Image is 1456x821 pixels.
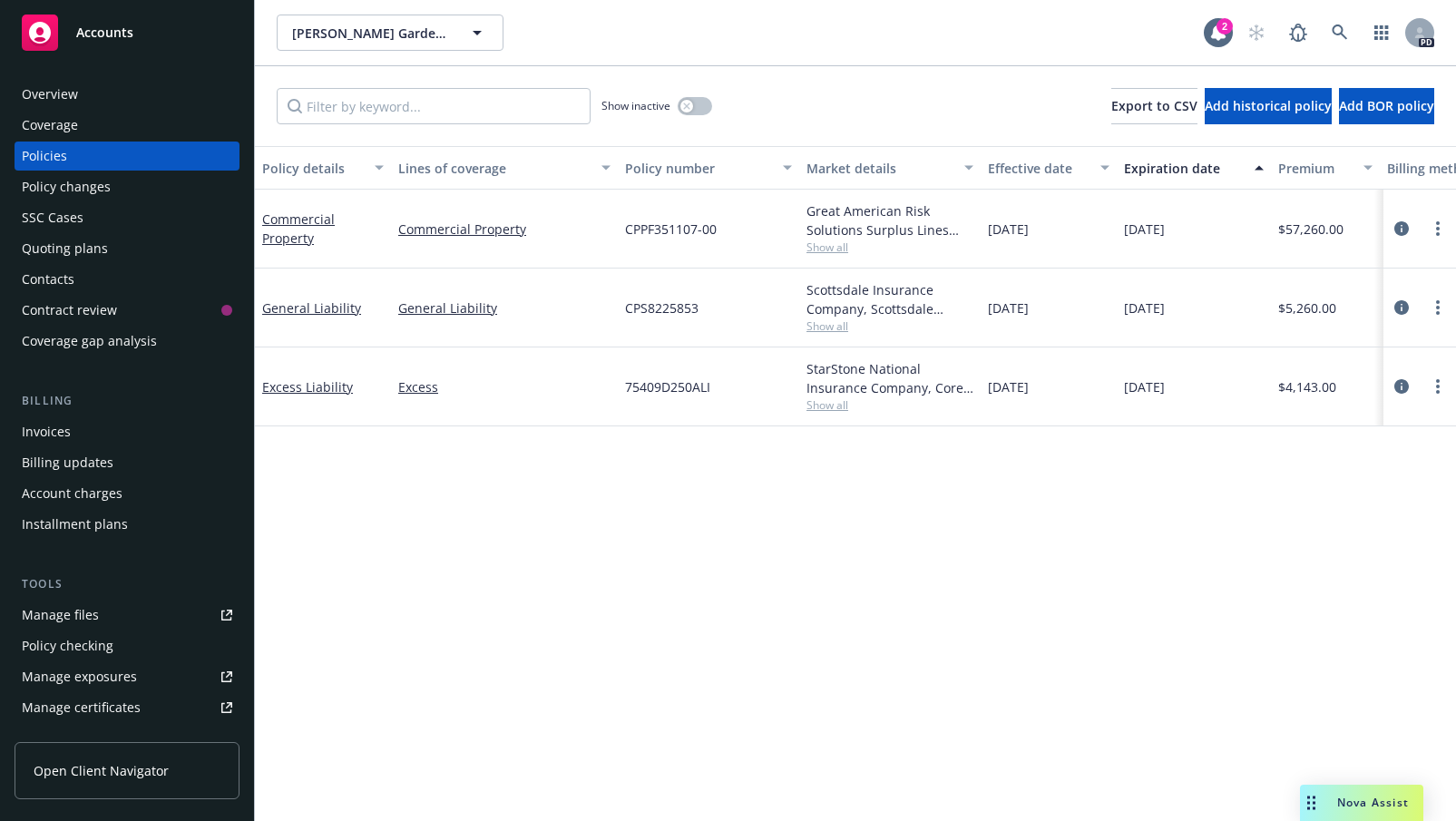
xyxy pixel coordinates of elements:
[988,298,1029,318] span: [DATE]
[15,631,239,660] a: Policy checking
[1278,298,1336,318] span: $5,260.00
[22,479,122,508] div: Account charges
[22,724,113,753] div: Manage claims
[601,98,670,113] span: Show inactive
[1278,377,1336,396] span: $4,143.00
[1124,159,1244,178] div: Expiration date
[22,265,74,294] div: Contacts
[1124,220,1165,239] span: [DATE]
[391,146,618,190] button: Lines of coverage
[277,88,591,124] input: Filter by keyword...
[398,298,611,318] a: General Liability
[1271,146,1380,190] button: Premium
[806,397,973,413] span: Show all
[22,234,108,263] div: Quoting plans
[15,111,239,140] a: Coverage
[625,159,772,178] div: Policy number
[1339,97,1434,114] span: Add BOR policy
[988,220,1029,239] span: [DATE]
[806,159,953,178] div: Market details
[1278,159,1353,178] div: Premium
[981,146,1117,190] button: Effective date
[15,448,239,477] a: Billing updates
[1300,785,1323,821] div: Drag to move
[1322,15,1358,51] a: Search
[22,662,137,691] div: Manage exposures
[398,377,611,396] a: Excess
[15,693,239,722] a: Manage certificates
[22,296,117,325] div: Contract review
[806,318,973,334] span: Show all
[22,510,128,539] div: Installment plans
[15,234,239,263] a: Quoting plans
[806,239,973,255] span: Show all
[806,280,973,318] div: Scottsdale Insurance Company, Scottsdale Insurance Company (Nationwide), CRC Group
[1280,15,1316,51] a: Report a Bug
[34,761,169,780] span: Open Client Navigator
[625,220,717,239] span: CPPF351107-00
[262,210,335,247] a: Commercial Property
[262,378,353,396] a: Excess Liability
[1117,146,1271,190] button: Expiration date
[22,327,157,356] div: Coverage gap analysis
[1124,377,1165,396] span: [DATE]
[22,111,78,140] div: Coverage
[22,80,78,109] div: Overview
[15,327,239,356] a: Coverage gap analysis
[292,24,449,43] span: [PERSON_NAME] Garden Ornaments
[988,159,1090,178] div: Effective date
[22,631,113,660] div: Policy checking
[76,25,133,40] span: Accounts
[1205,97,1332,114] span: Add historical policy
[1300,785,1423,821] button: Nova Assist
[1339,88,1434,124] button: Add BOR policy
[398,220,611,239] a: Commercial Property
[1427,297,1449,318] a: more
[22,417,71,446] div: Invoices
[1124,298,1165,318] span: [DATE]
[1427,376,1449,397] a: more
[1238,15,1275,51] a: Start snowing
[1111,88,1197,124] button: Export to CSV
[262,299,361,317] a: General Liability
[1205,88,1332,124] button: Add historical policy
[625,377,710,396] span: 75409D250ALI
[806,201,973,239] div: Great American Risk Solutions Surplus Lines Insurance Company, Great American Insurance Group, CR...
[22,601,99,630] div: Manage files
[398,159,591,178] div: Lines of coverage
[1337,795,1409,810] span: Nova Assist
[15,7,239,58] a: Accounts
[15,479,239,508] a: Account charges
[15,296,239,325] a: Contract review
[15,601,239,630] a: Manage files
[15,575,239,593] div: Tools
[618,146,799,190] button: Policy number
[1391,376,1412,397] a: circleInformation
[15,172,239,201] a: Policy changes
[22,142,67,171] div: Policies
[22,693,141,722] div: Manage certificates
[15,392,239,410] div: Billing
[988,377,1029,396] span: [DATE]
[277,15,503,51] button: [PERSON_NAME] Garden Ornaments
[1111,97,1197,114] span: Export to CSV
[1278,220,1344,239] span: $57,260.00
[1391,297,1412,318] a: circleInformation
[22,203,83,232] div: SSC Cases
[625,298,699,318] span: CPS8225853
[15,724,239,753] a: Manage claims
[15,265,239,294] a: Contacts
[15,417,239,446] a: Invoices
[15,142,239,171] a: Policies
[1391,218,1412,239] a: circleInformation
[15,80,239,109] a: Overview
[15,662,239,691] a: Manage exposures
[262,159,364,178] div: Policy details
[806,359,973,397] div: StarStone National Insurance Company, Core Specialty, CRC Group
[1427,218,1449,239] a: more
[22,448,113,477] div: Billing updates
[15,203,239,232] a: SSC Cases
[799,146,981,190] button: Market details
[22,172,111,201] div: Policy changes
